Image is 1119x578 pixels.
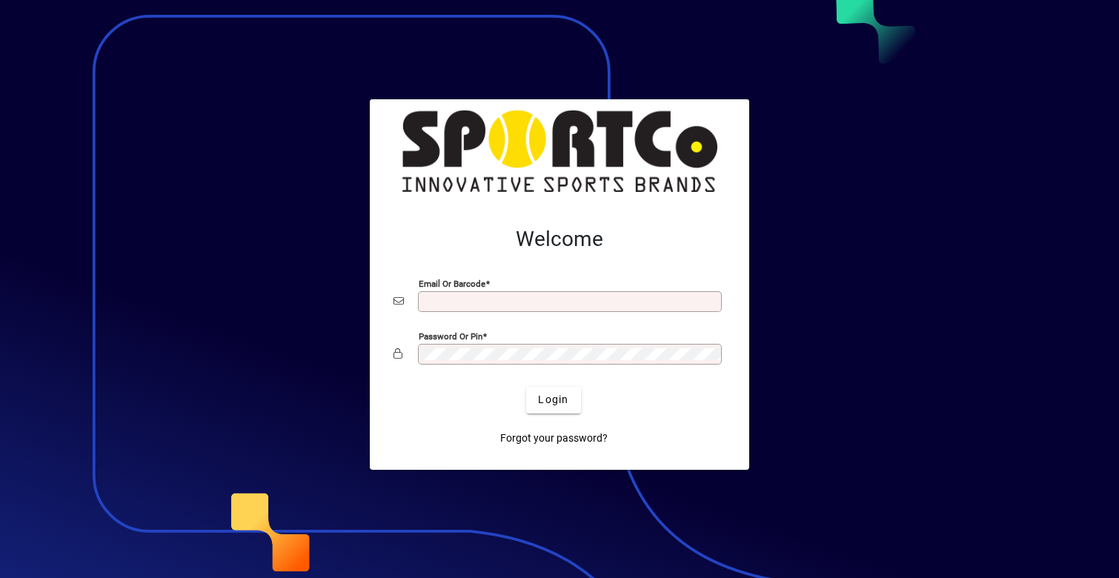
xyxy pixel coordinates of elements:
mat-label: Email or Barcode [419,278,485,288]
h2: Welcome [394,227,725,252]
a: Forgot your password? [494,425,614,452]
span: Forgot your password? [500,431,608,446]
button: Login [526,387,580,413]
span: Login [538,392,568,408]
mat-label: Password or Pin [419,330,482,341]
